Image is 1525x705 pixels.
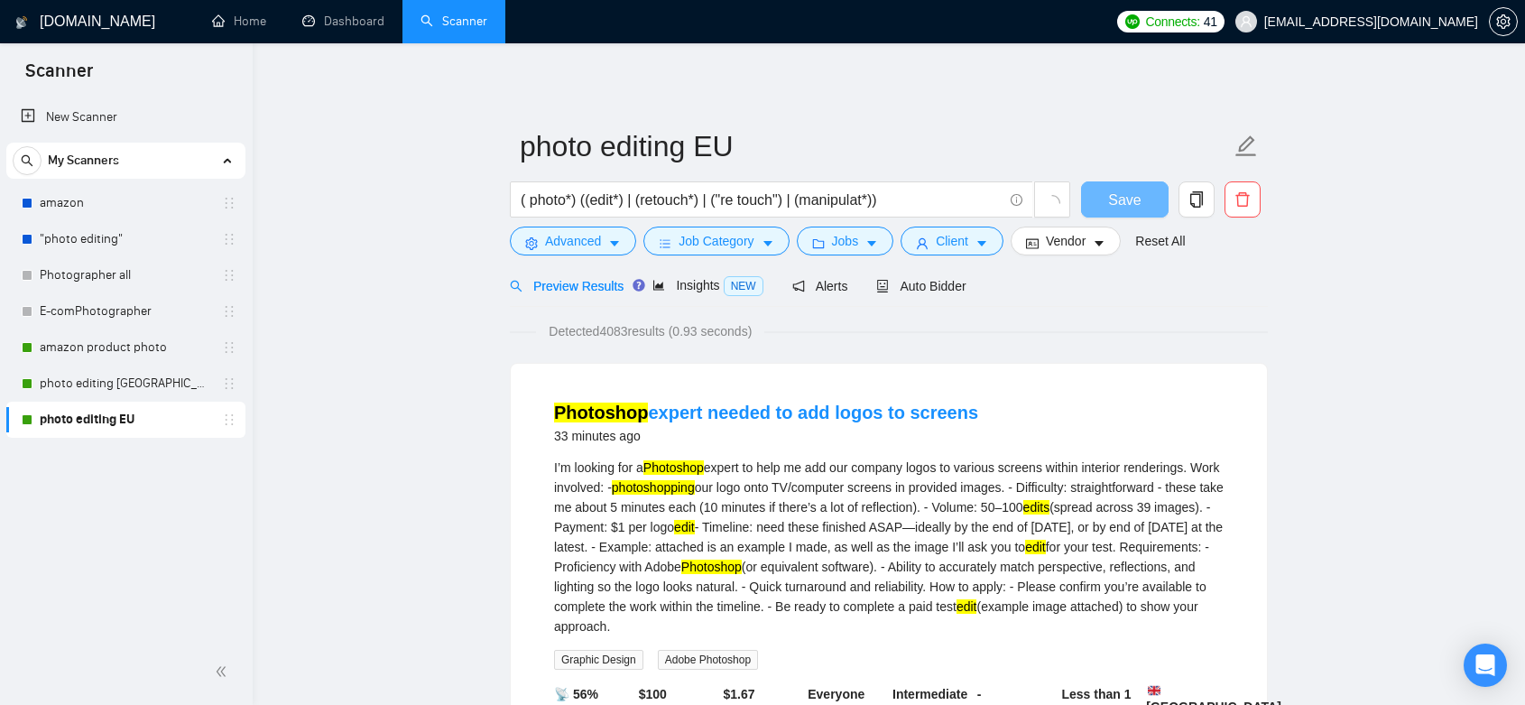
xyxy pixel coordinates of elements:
[1178,181,1215,218] button: copy
[222,413,236,427] span: holder
[222,196,236,210] span: holder
[421,14,487,29] a: searchScanner
[1026,237,1039,250] span: idcard
[1234,135,1258,158] span: edit
[554,403,648,422] mark: Photoshop
[11,58,107,96] span: Scanner
[520,124,1231,169] input: Scanner name...
[222,304,236,319] span: holder
[510,279,624,293] span: Preview Results
[724,276,763,296] span: NEW
[554,687,598,701] b: 📡 56%
[643,227,789,255] button: barsJob Categorycaret-down
[1093,237,1105,250] span: caret-down
[797,227,894,255] button: folderJobscaret-down
[212,14,266,29] a: homeHome
[792,280,805,292] span: notification
[510,280,522,292] span: search
[40,221,211,257] a: "photo editing"
[724,687,755,701] b: $ 1.67
[1135,231,1185,251] a: Reset All
[40,293,211,329] a: E-comPhotographer
[1179,191,1214,208] span: copy
[674,520,695,534] mark: edit
[1148,684,1160,697] img: 🇬🇧
[554,650,643,670] span: Graphic Design
[876,279,966,293] span: Auto Bidder
[832,231,859,251] span: Jobs
[1125,14,1140,29] img: upwork-logo.png
[1011,194,1022,206] span: info-circle
[631,277,647,293] div: Tooltip anchor
[1240,15,1252,28] span: user
[15,8,28,37] img: logo
[1046,231,1086,251] span: Vendor
[975,237,988,250] span: caret-down
[658,650,758,670] span: Adobe Photoshop
[521,189,1003,211] input: Search Freelance Jobs...
[215,663,233,681] span: double-left
[1081,181,1169,218] button: Save
[812,237,825,250] span: folder
[652,279,665,292] span: area-chart
[48,143,119,179] span: My Scanners
[1225,181,1261,218] button: delete
[892,687,967,701] b: Intermediate
[876,280,889,292] span: robot
[1145,12,1199,32] span: Connects:
[222,232,236,246] span: holder
[608,237,621,250] span: caret-down
[1108,189,1141,211] span: Save
[222,376,236,391] span: holder
[1204,12,1217,32] span: 41
[1025,540,1046,554] mark: edit
[1489,14,1518,29] a: setting
[222,268,236,283] span: holder
[554,425,978,447] div: 33 minutes ago
[659,237,671,250] span: bars
[643,460,704,475] mark: Photoshop
[977,687,982,701] b: -
[679,231,753,251] span: Job Category
[40,402,211,438] a: photo editing EU
[40,329,211,366] a: amazon product photo
[222,340,236,355] span: holder
[302,14,384,29] a: dashboardDashboard
[40,257,211,293] a: Photographer all
[40,366,211,402] a: photo editing [GEOGRAPHIC_DATA]
[21,99,231,135] a: New Scanner
[1023,500,1050,515] mark: edits
[612,480,695,495] mark: photoshopping
[510,227,636,255] button: settingAdvancedcaret-down
[536,321,764,341] span: Detected 4083 results (0.93 seconds)
[1044,195,1060,211] span: loading
[545,231,601,251] span: Advanced
[6,99,245,135] li: New Scanner
[40,185,211,221] a: amazon
[554,458,1224,636] div: I’m looking for a expert to help me add our company logos to various screens within interior rend...
[865,237,878,250] span: caret-down
[1464,644,1507,687] div: Open Intercom Messenger
[681,560,742,574] mark: Photoshop
[13,146,42,175] button: search
[792,279,848,293] span: Alerts
[957,599,977,614] mark: edit
[525,237,538,250] span: setting
[936,231,968,251] span: Client
[916,237,929,250] span: user
[1225,191,1260,208] span: delete
[901,227,1003,255] button: userClientcaret-down
[1489,7,1518,36] button: setting
[1490,14,1517,29] span: setting
[808,687,864,701] b: Everyone
[554,403,978,422] a: Photoshopexpert needed to add logos to screens
[14,154,41,167] span: search
[652,278,762,292] span: Insights
[762,237,774,250] span: caret-down
[6,143,245,438] li: My Scanners
[639,687,667,701] b: $ 100
[1011,227,1121,255] button: idcardVendorcaret-down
